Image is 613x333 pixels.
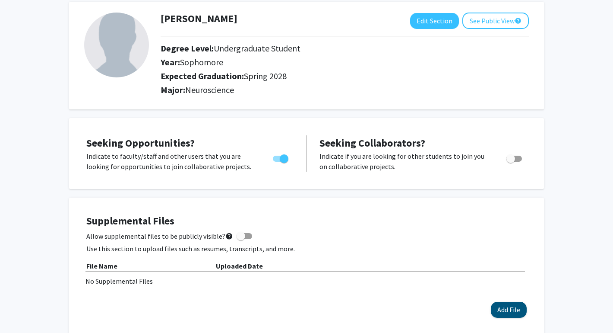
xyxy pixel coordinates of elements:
img: Profile Picture [84,13,149,77]
span: Spring 2028 [244,70,287,81]
h4: Supplemental Files [86,215,527,227]
p: Indicate if you are looking for other students to join you on collaborative projects. [319,151,490,172]
p: Indicate to faculty/staff and other users that you are looking for opportunities to join collabor... [86,151,256,172]
div: Toggle [503,151,527,164]
div: No Supplemental Files [85,276,528,286]
b: File Name [86,262,117,270]
span: Allow supplemental files to be publicly visible? [86,231,233,241]
b: Uploaded Date [216,262,263,270]
span: Sophomore [180,57,223,67]
button: Add File [491,302,527,318]
h2: Year: [161,57,515,67]
p: Use this section to upload files such as resumes, transcripts, and more. [86,243,527,254]
span: Neuroscience [185,84,234,95]
button: Edit Section [410,13,459,29]
iframe: Chat [6,294,37,327]
div: Toggle [269,151,293,164]
span: Undergraduate Student [214,43,300,54]
h1: [PERSON_NAME] [161,13,237,25]
mat-icon: help [225,231,233,241]
h2: Expected Graduation: [161,71,515,81]
h2: Major: [161,85,529,95]
mat-icon: help [515,16,521,26]
span: Seeking Opportunities? [86,136,195,150]
h2: Degree Level: [161,43,515,54]
span: Seeking Collaborators? [319,136,425,150]
button: See Public View [462,13,529,29]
